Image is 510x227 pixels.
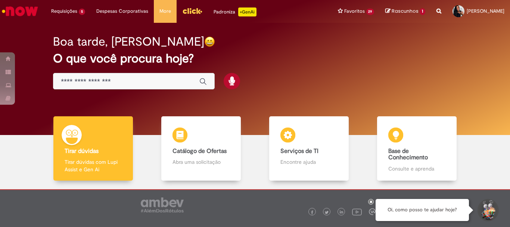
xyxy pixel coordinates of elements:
p: +GenAi [238,7,256,16]
span: 5 [79,9,85,15]
h2: Boa tarde, [PERSON_NAME] [53,35,204,48]
span: Requisições [51,7,77,15]
button: Iniciar Conversa de Suporte [476,199,499,221]
a: Tirar dúvidas Tirar dúvidas com Lupi Assist e Gen Ai [39,116,147,181]
p: Abra uma solicitação [172,158,229,166]
img: happy-face.png [204,36,215,47]
b: Tirar dúvidas [65,147,99,155]
b: Serviços de TI [280,147,318,155]
a: Catálogo de Ofertas Abra uma solicitação [147,116,255,181]
img: click_logo_yellow_360x200.png [182,5,202,16]
span: More [159,7,171,15]
img: logo_footer_youtube.png [352,207,362,217]
p: Consulte e aprenda [388,165,445,172]
a: Serviços de TI Encontre ajuda [255,116,363,181]
img: logo_footer_ambev_rotulo_gray.png [141,197,184,212]
img: logo_footer_workplace.png [369,208,376,215]
img: logo_footer_linkedin.png [340,210,343,215]
a: Rascunhos [385,8,425,15]
span: Rascunhos [392,7,419,15]
h2: O que você procura hoje? [53,52,457,65]
img: ServiceNow [1,4,39,19]
img: logo_footer_facebook.png [310,211,314,214]
b: Catálogo de Ofertas [172,147,227,155]
span: 29 [366,9,374,15]
p: Tirar dúvidas com Lupi Assist e Gen Ai [65,158,121,173]
div: Padroniza [214,7,256,16]
span: Despesas Corporativas [96,7,148,15]
b: Base de Conhecimento [388,147,428,162]
span: [PERSON_NAME] [467,8,504,14]
span: 1 [420,8,425,15]
a: Base de Conhecimento Consulte e aprenda [363,116,471,181]
div: Oi, como posso te ajudar hoje? [376,199,469,221]
span: Favoritos [344,7,365,15]
p: Encontre ajuda [280,158,337,166]
img: logo_footer_twitter.png [325,211,329,214]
